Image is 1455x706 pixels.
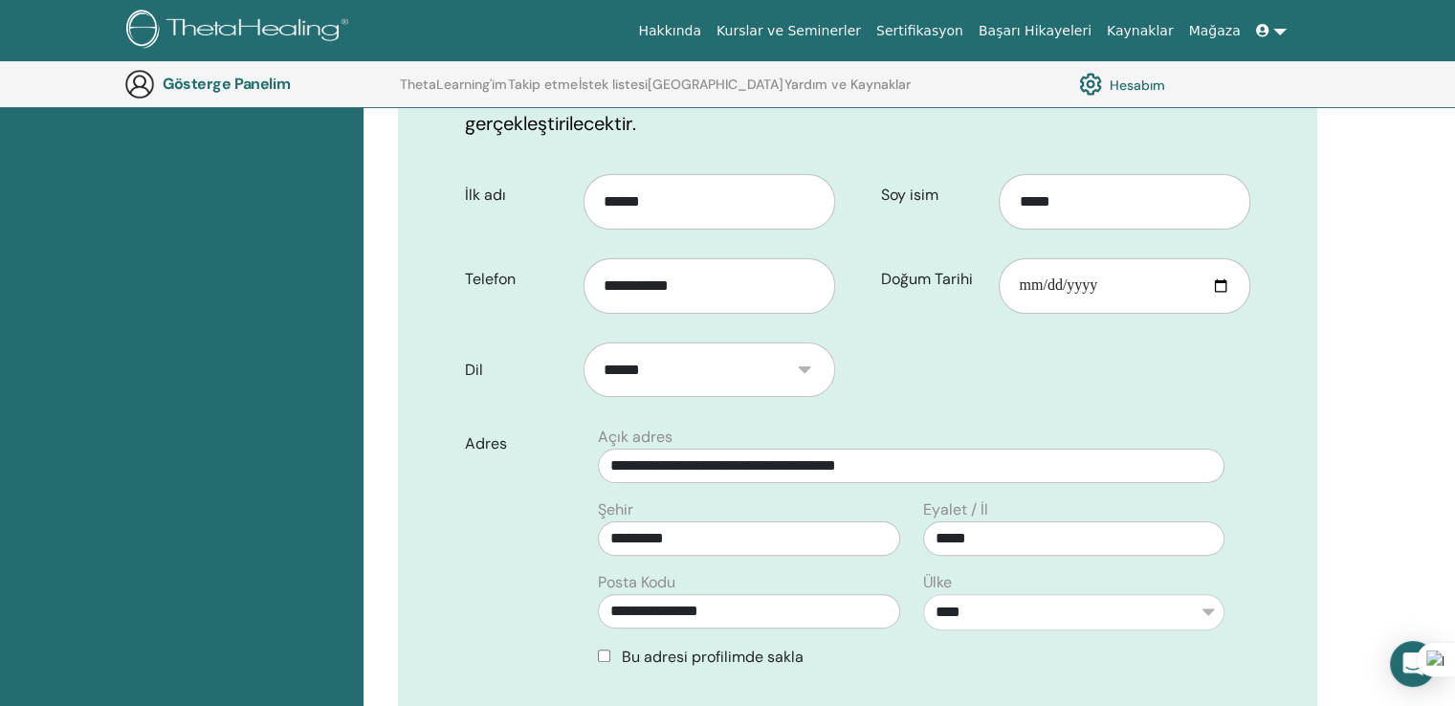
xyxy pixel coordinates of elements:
font: [PERSON_NAME] ile Temel DNA [465,54,1232,107]
font: Sertifikasyon [876,23,963,38]
font: Yardım ve Kaynaklar [784,76,911,93]
font: İlk adı [465,185,506,205]
a: [GEOGRAPHIC_DATA] [648,77,783,107]
font: Hakkında [638,23,701,38]
font: Posta Kodu [598,572,675,592]
font: Açık adres [598,427,672,447]
a: Hakkında [630,13,709,49]
div: Open Intercom Messenger [1390,641,1436,687]
font: Ülke [923,572,952,592]
font: Telefon [465,269,516,289]
font: Soy isim [881,185,938,205]
font: Kaynaklar [1107,23,1174,38]
font: Mağaza [1188,23,1240,38]
font: Hesabım [1110,77,1165,94]
font: Başarı Hikayeleri [979,23,1091,38]
font: yüz yüze ve [883,82,991,107]
a: Sertifikasyon [869,13,971,49]
font: Doğum Tarihi [881,269,973,289]
a: İstek listesi [579,77,648,107]
font: . [632,111,636,136]
a: Kurslar ve Seminerler [709,13,869,49]
a: Mağaza [1180,13,1247,49]
a: Hesabım [1079,68,1165,100]
a: Takip etme [508,77,578,107]
font: Dil [465,360,483,380]
font: olarak gerçekleştirilecektir [465,82,1107,136]
font: Gösterge Panelim [163,74,290,94]
font: Takip etme [508,76,578,93]
font: Kurslar ve Seminerler [716,23,861,38]
font: Türkçe [991,82,1054,107]
font: Eyalet / İl [923,499,988,519]
font: İstek listesi [579,76,648,93]
font: seminerine kayıt yaptıracaksınız [506,82,779,107]
a: ThetaLearning'im [400,77,507,107]
img: generic-user-icon.jpg [124,69,155,99]
a: Kaynaklar [1099,13,1181,49]
font: Bu adresi profilimde sakla [622,647,804,667]
a: Başarı Hikayeleri [971,13,1099,49]
img: cog.svg [1079,68,1102,100]
font: . Bu seminer [779,82,883,107]
font: Adres [465,433,507,453]
img: logo.png [126,10,355,53]
font: [GEOGRAPHIC_DATA] [648,76,783,93]
a: Yardım ve Kaynaklar [784,77,911,107]
font: Şehir [598,499,633,519]
font: ThetaLearning'im [400,76,507,93]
